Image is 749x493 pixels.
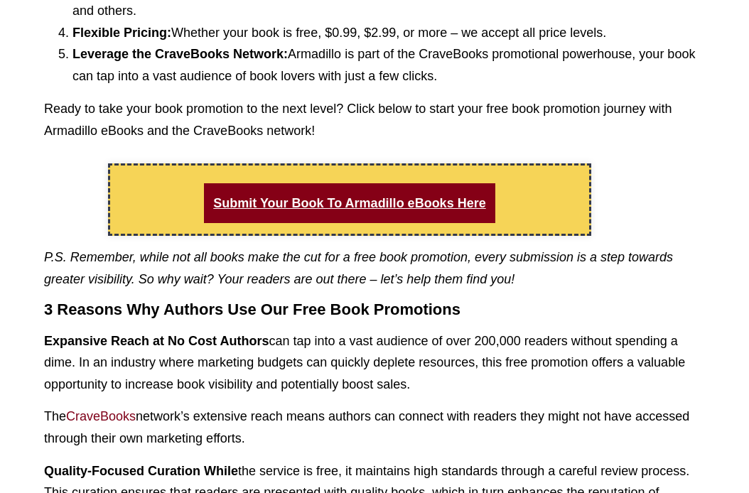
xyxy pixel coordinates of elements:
[44,406,705,449] p: The network’s extensive reach means authors can connect with readers they might not have accessed...
[72,43,705,87] li: Armadillo is part of the CraveBooks promotional powerhouse, your book can tap into a vast audienc...
[72,22,705,44] li: Whether your book is free, $0.99, $2.99, or more – we accept all price levels.
[204,183,495,224] a: Submit Your Book To Armadillo eBooks Here
[72,47,288,61] strong: Leverage the CraveBooks Network:
[44,250,673,286] em: P.S. Remember, while not all books make the cut for a free book promotion, every submission is a ...
[44,334,269,348] strong: Expansive Reach at No Cost Authors
[44,300,460,318] strong: 3 Reasons Why Authors Use Our Free Book Promotions
[44,330,705,396] p: can tap into a vast audience of over 200,000 readers without spending a dime. In an industry wher...
[72,26,171,40] strong: Flexible Pricing:
[66,409,136,423] a: CraveBooks
[44,464,238,478] strong: Quality-Focused Curation While
[44,98,705,141] p: Ready to take your book promotion to the next level? Click below to start your free book promotio...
